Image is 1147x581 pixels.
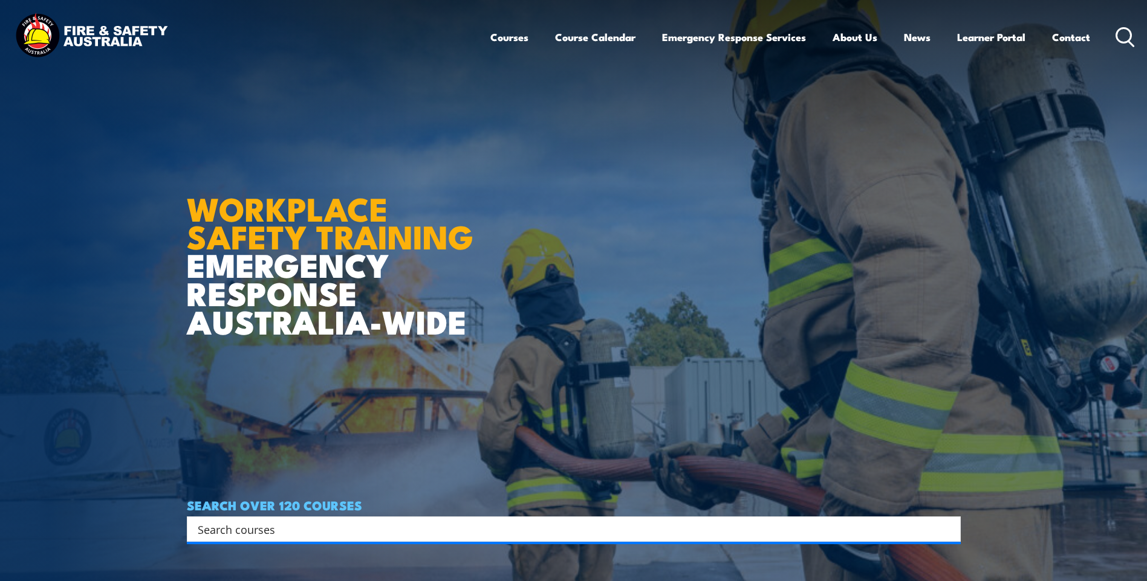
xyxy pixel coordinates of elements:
a: News [904,21,931,53]
a: Contact [1052,21,1090,53]
button: Search magnifier button [940,521,957,538]
form: Search form [200,521,937,538]
h4: SEARCH OVER 120 COURSES [187,498,961,512]
input: Search input [198,520,934,538]
a: Course Calendar [555,21,635,53]
strong: WORKPLACE SAFETY TRAINING [187,182,473,261]
a: Courses [490,21,528,53]
a: Emergency Response Services [662,21,806,53]
h1: EMERGENCY RESPONSE AUSTRALIA-WIDE [187,164,483,335]
a: About Us [833,21,877,53]
a: Learner Portal [957,21,1025,53]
